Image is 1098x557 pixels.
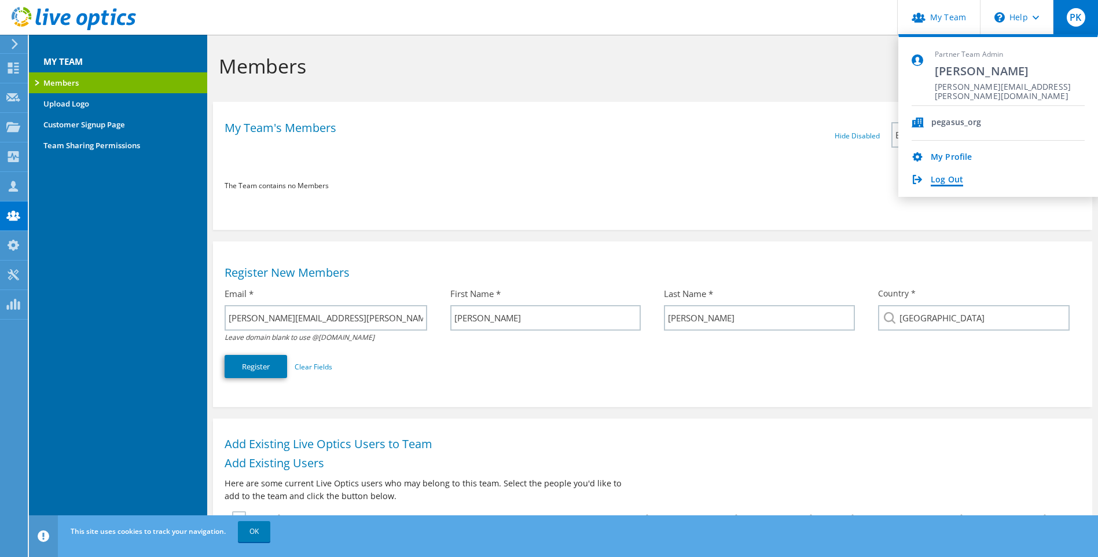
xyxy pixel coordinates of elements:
[29,43,207,68] h3: MY TEAM
[782,514,820,524] div: Phone
[935,82,1085,93] span: [PERSON_NAME][EMAIL_ADDRESS][PERSON_NAME][DOMAIN_NAME]
[994,12,1005,23] svg: \n
[232,511,249,525] label: Select one or more accounts below
[225,305,427,331] input: Example@pegasus.org.nz
[225,267,1075,278] h1: Register New Members
[932,514,970,524] div: Status
[252,514,288,524] div: Email
[225,457,1075,469] h1: Add Existing Users
[225,355,287,378] button: Register
[225,332,374,342] i: Leave domain blank to use @[DOMAIN_NAME]
[450,288,501,299] label: First Name *
[295,362,332,372] a: Clear Fields
[935,50,1085,60] span: Partner Team Admin
[29,114,207,135] a: Customer Signup Page
[984,514,1053,524] div: Date Registered
[29,135,207,156] a: Team Sharing Permissions
[931,118,982,129] div: pegasus_org
[818,514,861,524] div: Country
[1067,8,1085,27] span: PK
[935,63,1085,79] span: [PERSON_NAME]
[603,514,656,524] div: First Name
[225,179,1081,192] div: The Team contains no Members
[225,477,630,503] p: Here are some current Live Optics users who may belong to this team. Select the people you'd like...
[693,514,745,524] div: Last Name
[895,128,993,142] span: Enable
[225,288,254,299] label: Email *
[835,131,880,141] a: Hide Disabled
[878,288,916,299] label: Country *
[219,54,1081,78] h1: Members
[29,93,207,114] a: Upload Logo
[931,152,972,163] a: My Profile
[225,438,1075,450] h1: Add Existing Live Optics Users to Team
[71,526,226,536] span: This site uses cookies to track your navigation.
[931,175,963,186] a: Log Out
[664,288,713,299] label: Last Name *
[29,72,207,93] a: Members
[238,521,270,542] a: OK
